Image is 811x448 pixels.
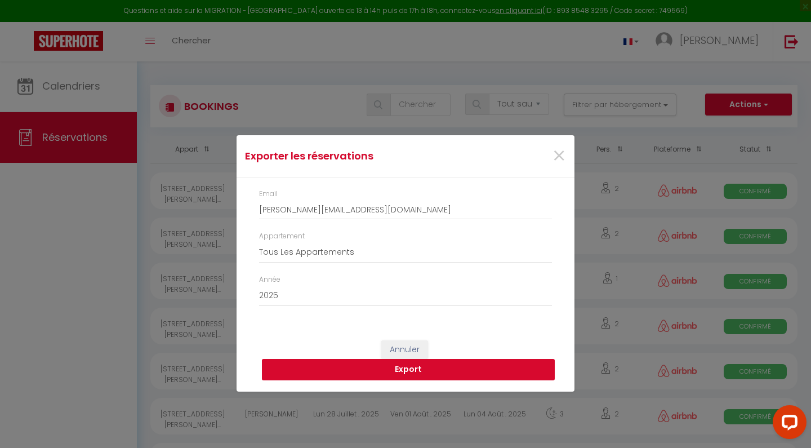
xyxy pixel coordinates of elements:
[552,139,566,173] span: ×
[245,148,454,164] h4: Exporter les réservations
[381,340,428,360] button: Annuler
[259,231,305,242] label: Appartement
[262,359,555,380] button: Export
[764,401,811,448] iframe: LiveChat chat widget
[259,189,278,199] label: Email
[552,144,566,168] button: Close
[259,274,280,285] label: Année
